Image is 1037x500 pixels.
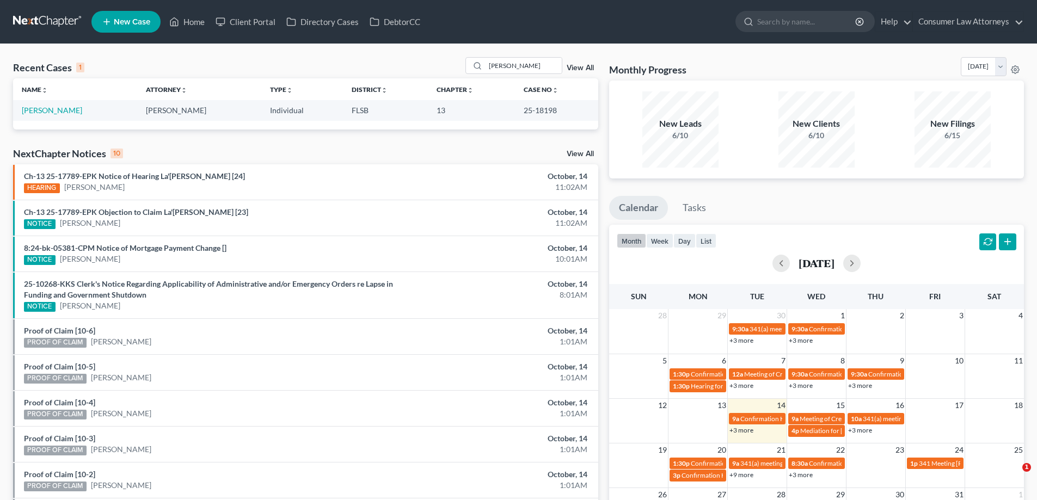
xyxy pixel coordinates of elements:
span: 1p [910,459,918,467]
span: Meeting of Creditors for [PERSON_NAME] [800,415,921,423]
span: New Case [114,18,150,26]
button: list [696,233,716,248]
a: [PERSON_NAME] [91,336,151,347]
span: Sun [631,292,647,301]
span: 8 [839,354,846,367]
span: 341(a) meeting for [PERSON_NAME] [863,415,968,423]
div: October, 14 [407,433,587,444]
a: Ch-13 25-17789-EPK Objection to Claim La'[PERSON_NAME] [23] [24,207,248,217]
span: 15 [835,399,846,412]
a: +3 more [729,381,753,390]
a: Ch-13 25-17789-EPK Notice of Hearing La'[PERSON_NAME] [24] [24,171,245,181]
span: 8:30a [791,459,808,467]
a: [PERSON_NAME] [91,408,151,419]
span: 30 [776,309,787,322]
div: PROOF OF CLAIM [24,446,87,455]
a: [PERSON_NAME] [64,182,125,193]
div: October, 14 [407,171,587,182]
span: 21 [776,443,787,456]
div: 11:02AM [407,218,587,229]
span: 9a [732,415,739,423]
span: 10 [954,354,965,367]
div: 1:01AM [407,336,587,347]
td: 25-18198 [515,100,598,120]
span: Confirmation Hearing for [PERSON_NAME] [740,415,865,423]
span: 23 [894,443,905,456]
span: 10a [851,415,862,423]
span: Confirmation hearing for [PERSON_NAME] [868,370,992,378]
a: +3 more [789,471,813,479]
div: 1:01AM [407,372,587,383]
div: 1:01AM [407,444,587,455]
span: 341(a) meeting for [PERSON_NAME] [740,459,845,467]
span: 28 [657,309,668,322]
div: October, 14 [407,361,587,372]
h3: Monthly Progress [609,63,686,76]
span: Confirmation hearing for [PERSON_NAME] [691,459,814,467]
a: [PERSON_NAME] [60,218,120,229]
a: Nameunfold_more [22,85,48,94]
div: New Clients [778,118,855,130]
span: Confirmation Hearing for [PERSON_NAME] [809,370,934,378]
a: Home [164,12,210,32]
span: 341(a) meeting for [PERSON_NAME] [750,325,855,333]
a: [PERSON_NAME] [60,254,120,264]
span: 9:30a [791,370,808,378]
i: unfold_more [467,87,474,94]
span: Hearing for [PERSON_NAME] [691,382,776,390]
a: Proof of Claim [10-6] [24,326,95,335]
button: week [646,233,673,248]
a: Chapterunfold_more [437,85,474,94]
i: unfold_more [41,87,48,94]
div: NOTICE [24,255,56,265]
div: PROOF OF CLAIM [24,338,87,348]
button: day [673,233,696,248]
span: 9:30a [851,370,867,378]
td: [PERSON_NAME] [137,100,261,120]
a: Proof of Claim [10-3] [24,434,95,443]
a: Consumer Law Attorneys [913,12,1023,32]
div: PROOF OF CLAIM [24,374,87,384]
span: Meeting of Creditors for [PERSON_NAME] [744,370,865,378]
span: 12 [657,399,668,412]
div: 1:01AM [407,408,587,419]
iframe: Intercom live chat [1000,463,1026,489]
span: 12a [732,370,743,378]
span: 2 [899,309,905,322]
a: View All [567,64,594,72]
span: 9a [732,459,739,467]
a: +3 more [729,336,753,344]
a: Proof of Claim [10-2] [24,470,95,479]
span: 14 [776,399,787,412]
a: Directory Cases [281,12,364,32]
span: 6 [721,354,727,367]
a: Attorneyunfold_more [146,85,187,94]
div: 11:02AM [407,182,587,193]
i: unfold_more [381,87,388,94]
a: +3 more [848,381,872,390]
span: Sat [987,292,1001,301]
a: [PERSON_NAME] [91,372,151,383]
div: October, 14 [407,397,587,408]
div: 6/15 [915,130,991,141]
span: Tue [750,292,764,301]
div: NextChapter Notices [13,147,123,160]
div: October, 14 [407,279,587,289]
span: 1:30p [673,370,690,378]
span: 1:30p [673,459,690,467]
span: Confirmation hearing for [PERSON_NAME] [691,370,814,378]
span: 4 [1017,309,1024,322]
span: Confirmation hearing for [PERSON_NAME] [809,325,932,333]
div: PROOF OF CLAIM [24,482,87,491]
input: Search by name... [757,11,857,32]
i: unfold_more [286,87,293,94]
h2: [DATE] [799,257,834,269]
span: 20 [716,443,727,456]
div: 8:01AM [407,289,587,300]
span: 29 [716,309,727,322]
a: Proof of Claim [10-4] [24,398,95,407]
a: Client Portal [210,12,281,32]
span: 7 [780,354,787,367]
a: [PERSON_NAME] [91,444,151,455]
a: Tasks [673,196,716,220]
